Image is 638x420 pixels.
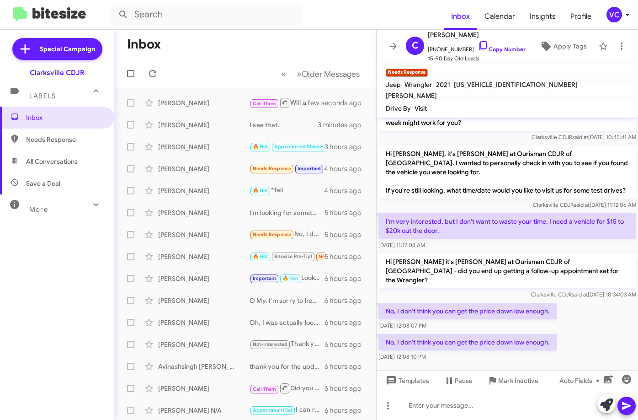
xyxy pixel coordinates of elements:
span: Important [298,166,321,172]
div: VC [606,7,622,22]
span: 15-90 Day Old Leads [428,54,526,63]
div: 4 hours ago [324,164,369,173]
span: [PHONE_NUMBER] [428,40,526,54]
span: Call Them [253,386,276,392]
span: Inbox [26,113,104,122]
div: Thank you [250,339,324,350]
div: [PERSON_NAME] [158,384,250,393]
span: [DATE] 12:08:07 PM [378,322,426,329]
div: [PERSON_NAME] N/A [158,406,250,415]
span: Visit [415,104,427,113]
button: Apply Tags [532,38,594,54]
span: 🔥 Hot [282,275,298,281]
span: Needs Response [253,166,292,172]
span: Clarksville CDJR [DATE] 10:34:03 AM [531,291,636,298]
span: Needs Response [26,135,104,144]
span: [PERSON_NAME] [428,29,526,40]
span: Apply Tags [553,38,587,54]
div: I can review this again for you. [250,405,324,415]
button: Previous [276,65,292,83]
h1: Inbox [127,37,161,52]
div: [PERSON_NAME] [158,120,250,129]
div: [PERSON_NAME] [158,274,250,283]
span: Needs Response [253,232,292,237]
span: 2021 [436,81,450,89]
nav: Page navigation example [276,65,365,83]
div: [PERSON_NAME] [158,142,250,151]
input: Search [111,4,303,26]
small: Needs Response [386,69,428,77]
span: Older Messages [302,69,360,79]
div: Will do. [250,97,314,108]
div: a few seconds ago [314,98,369,108]
span: Mark Inactive [498,372,538,389]
a: Inbox [444,3,477,30]
span: Appointment Set [253,407,293,413]
span: 🔥 Hot [253,188,268,194]
div: [PERSON_NAME] [158,164,250,173]
div: 3 minutes ago [318,120,369,129]
div: I never did, is it still available? [250,251,324,262]
div: *fail [250,185,324,196]
div: I'm looking for something else [250,208,324,217]
span: Not-Interested [253,341,288,347]
span: said at [572,134,588,140]
span: Needs Response [319,253,357,259]
a: Profile [563,3,599,30]
div: 6 hours ago [324,340,369,349]
span: Drive By [386,104,411,113]
span: [US_VEHICLE_IDENTIFICATION_NUMBER] [454,81,578,89]
div: I see that. [250,120,318,129]
div: [PERSON_NAME] [158,208,250,217]
span: Special Campaign [40,44,95,54]
span: 🔥 Hot [253,144,268,150]
button: Auto Fields [552,372,611,389]
span: Important [253,275,276,281]
span: Clarksville CDJR [DATE] 10:45:41 AM [532,134,636,140]
div: 5 hours ago [324,208,369,217]
p: Hi [PERSON_NAME], it's [PERSON_NAME] at Ourisman CDJR of [GEOGRAPHIC_DATA]. I wanted to personall... [378,145,636,199]
div: [PERSON_NAME] [158,296,250,305]
button: Mark Inactive [480,372,546,389]
div: Ok thank you [250,141,324,152]
span: Appointment Showed [274,144,326,150]
span: Pause [455,372,473,389]
button: Next [291,65,365,83]
div: No, I don't think you can get the price down low enough. [250,229,324,240]
div: 6 hours ago [324,296,369,305]
div: Avinashsingh [PERSON_NAME] [158,362,250,371]
div: [PERSON_NAME] [158,340,250,349]
div: [PERSON_NAME] [158,186,250,195]
span: Wrangler [404,81,432,89]
span: All Conversations [26,157,78,166]
span: Clarksville CDJR [DATE] 11:12:06 AM [533,201,636,208]
div: Do you have any jeep wrangler convertibles? [250,163,324,174]
span: » [297,68,302,80]
div: 3 hours ago [324,142,369,151]
span: « [281,68,286,80]
span: Save a Deal [26,179,60,188]
a: Special Campaign [12,38,102,60]
div: 6 hours ago [324,274,369,283]
div: Clarksville CDJR [30,68,85,77]
span: said at [572,291,588,298]
p: No, I don't think you can get the price down low enough. [378,334,557,350]
a: Calendar [477,3,522,30]
div: [PERSON_NAME] [158,98,250,108]
div: 5 hours ago [324,252,369,261]
button: VC [599,7,628,22]
div: [PERSON_NAME] [158,230,250,239]
div: 6 hours ago [324,318,369,327]
div: Did you get your questions answered when you called? [250,382,324,394]
button: Templates [377,372,436,389]
span: More [29,205,48,214]
button: Pause [436,372,480,389]
span: [DATE] 11:17:08 AM [378,242,425,248]
span: C [412,38,419,53]
a: Copy Number [478,46,526,53]
div: [PERSON_NAME] [158,252,250,261]
a: Insights [522,3,563,30]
